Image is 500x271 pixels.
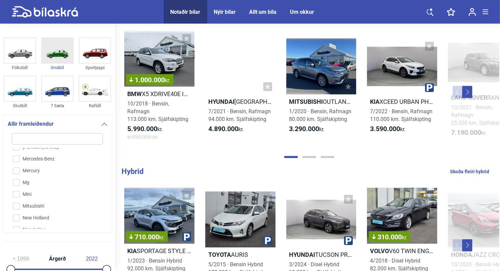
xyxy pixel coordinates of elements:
[284,156,298,158] button: Page 1
[321,156,334,158] button: Page 3
[4,64,36,71] div: Fólksbíll
[208,251,231,258] b: Toyota
[289,108,352,122] span: 1/2020 · Bensín, Rafmagn 80.000 km. Sjálfskipting
[127,125,157,133] b: 5.990.000
[372,234,407,240] span: 310.000
[367,31,437,147] a: KiaXCEED URBAN PHEV7/2022 · Bensín, Rafmagn110.000 km. Sjálfskipting3.590.000kr.
[79,64,111,71] div: Sportjeppi
[451,129,486,137] span: kr.
[208,98,234,105] b: Hyundai
[289,125,319,133] b: 3.290.000
[129,234,164,240] span: 710.000
[286,98,357,106] h2: OUTLANDER INTENSE
[205,98,275,106] h2: [GEOGRAPHIC_DATA]
[469,8,476,16] img: user-login.svg
[124,31,194,147] a: 1.000.000kr.BMWX5 XDRIVE40E IPERFORMANCE10/2018 · Bensín, Rafmagn113.000 km. Sjálfskipting5.990.0...
[79,102,111,110] div: Rafbíll
[127,247,137,254] b: Kia
[370,108,432,122] span: 7/2022 · Bensín, Rafmagn 110.000 km. Sjálfskipting
[289,125,325,133] span: kr.
[290,9,314,15] a: Um okkur
[451,94,487,101] b: Land Rover
[8,119,54,129] span: Allir framleiðendur
[205,31,275,147] a: Hyundai[GEOGRAPHIC_DATA]7/2021 · Bensín, Rafmagn94.000 km. Sjálfskipting4.890.000kr.
[453,86,463,98] button: Previous
[451,251,472,258] b: Honda
[208,108,271,122] span: 7/2021 · Bensín, Rafmagn 94.000 km. Sjálfskipting
[127,133,158,141] span: 6.990.000 kr.
[370,125,405,133] span: kr.
[129,77,170,83] span: 1.000.000
[208,125,238,133] b: 4.890.000
[451,128,481,137] b: 7.190.000
[289,251,315,258] b: Hyundai
[462,239,472,251] button: Next
[370,247,389,254] b: Volvo
[205,251,275,259] h2: AURIS
[462,86,472,98] button: Next
[289,98,323,105] b: Mitsubishi
[367,247,437,255] h2: V60 TWIN ENGINE
[367,98,437,106] h2: XCEED URBAN PHEV
[41,64,74,71] div: Smábíl
[159,234,164,241] span: kr.
[165,77,170,84] span: kr.
[124,90,194,98] h2: X5 XDRIVE40E IPERFORMANCE
[127,90,142,97] b: BMW
[122,167,143,176] b: Hybrid
[47,256,68,262] span: Árgerð
[41,102,74,110] div: 7 Sæta
[127,125,163,133] span: kr.
[214,9,236,15] a: Nýir bílar
[286,251,357,259] h2: TUCSON PREMIUM MEHV
[302,156,316,158] button: Page 2
[127,100,188,122] span: 10/2018 · Bensín, Rafmagn 113.000 km. Sjálfskipting
[286,31,357,147] a: MitsubishiOUTLANDER INTENSE1/2020 · Bensín, Rafmagn80.000 km. Sjálfskipting3.290.000kr.
[450,167,489,176] a: Skoða fleiri hybrid
[124,247,194,255] h2: SPORTAGE STYLE MHEV
[370,98,379,105] b: Kia
[208,125,244,133] span: kr.
[249,9,277,15] a: Allt um bíla
[170,9,201,15] a: Notaðir bílar
[453,239,463,251] button: Previous
[4,102,36,110] div: Skutbíll
[402,234,407,241] span: kr.
[370,125,400,133] b: 3.590.000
